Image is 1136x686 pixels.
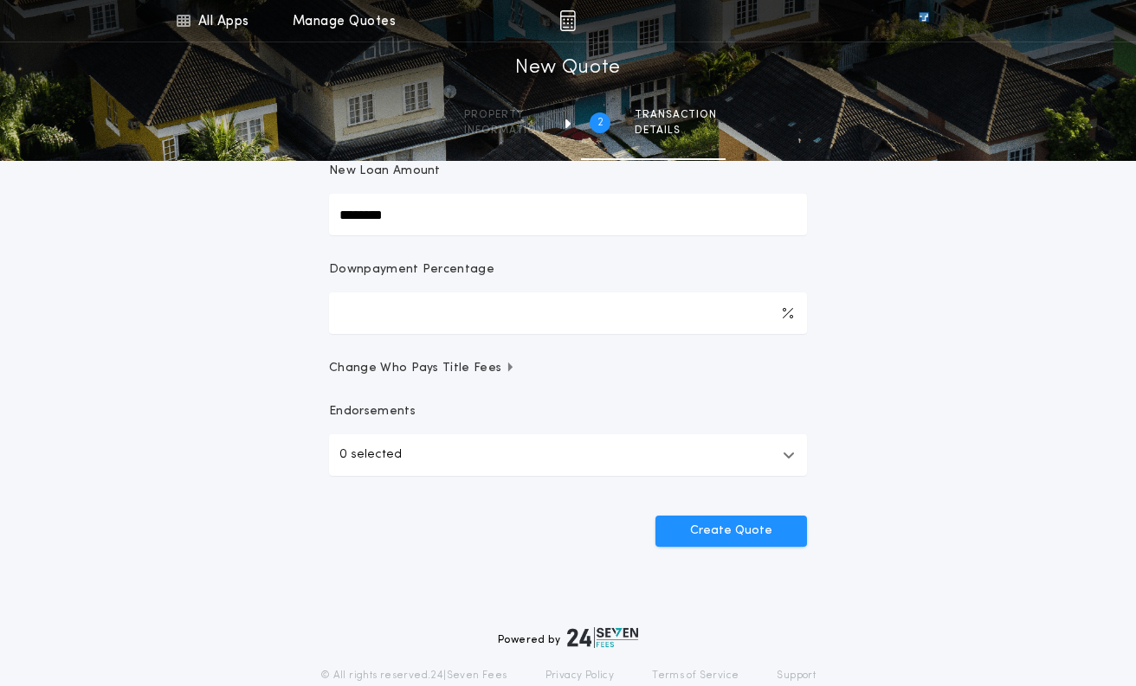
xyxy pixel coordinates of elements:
[498,627,638,648] div: Powered by
[635,108,717,122] span: Transaction
[320,669,507,683] p: © All rights reserved. 24|Seven Fees
[559,10,576,31] img: img
[597,116,603,130] h2: 2
[329,194,807,235] input: New Loan Amount
[567,627,638,648] img: logo
[464,124,545,138] span: information
[887,12,960,29] img: vs-icon
[329,434,807,476] button: 0 selected
[464,108,545,122] span: Property
[515,54,621,82] h1: New Quote
[329,403,807,420] p: Endorsements
[652,669,739,683] a: Terms of Service
[635,124,717,138] span: details
[329,360,515,377] span: Change Who Pays Title Fees
[329,292,807,334] input: Downpayment Percentage
[329,261,494,279] p: Downpayment Percentage
[655,516,807,547] button: Create Quote
[329,360,807,377] button: Change Who Pays Title Fees
[777,669,816,683] a: Support
[339,445,402,465] p: 0 selected
[545,669,615,683] a: Privacy Policy
[329,163,441,180] p: New Loan Amount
